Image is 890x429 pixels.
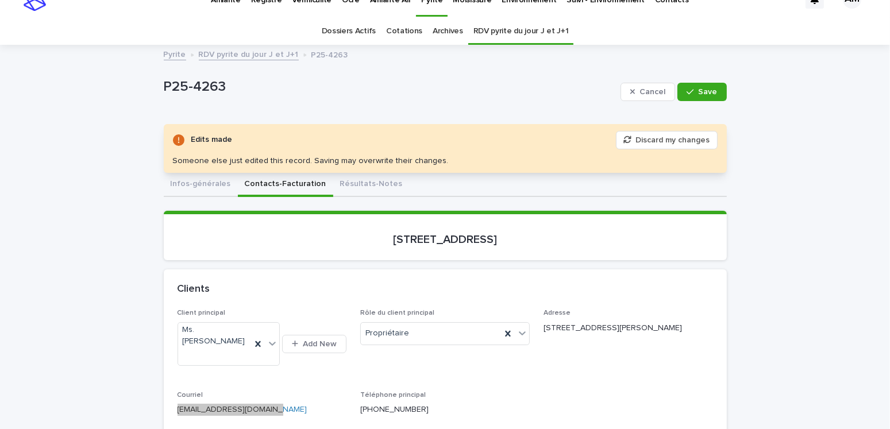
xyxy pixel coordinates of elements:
[164,47,186,60] a: Pyrite
[178,310,226,316] span: Client principal
[178,392,203,399] span: Courriel
[360,392,426,399] span: Téléphone principal
[360,404,530,416] p: [PHONE_NUMBER]
[183,324,246,348] span: Ms. [PERSON_NAME]
[639,88,665,96] span: Cancel
[282,335,346,353] button: Add New
[164,173,238,197] button: Infos-générales
[178,233,713,246] p: [STREET_ADDRESS]
[360,310,434,316] span: Rôle du client principal
[333,173,410,197] button: Résultats-Notes
[616,131,718,149] button: Discard my changes
[677,83,726,101] button: Save
[365,327,409,339] span: Propriétaire
[178,405,307,413] a: [EMAIL_ADDRESS][DOMAIN_NAME]
[322,18,376,45] a: Dossiers Actifs
[699,88,718,96] span: Save
[191,133,233,147] div: Edits made
[386,18,422,45] a: Cotations
[238,173,333,197] button: Contacts-Facturation
[173,156,449,166] div: Someone else just edited this record. Saving may overwrite their changes.
[473,18,569,45] a: RDV pyrite du jour J et J+1
[433,18,463,45] a: Archives
[178,283,210,296] h2: Clients
[164,79,616,95] p: P25-4263
[311,48,348,60] p: P25-4263
[303,340,337,348] span: Add New
[544,322,713,334] p: [STREET_ADDRESS][PERSON_NAME]
[544,310,571,316] span: Adresse
[621,83,676,101] button: Cancel
[199,47,299,60] a: RDV pyrite du jour J et J+1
